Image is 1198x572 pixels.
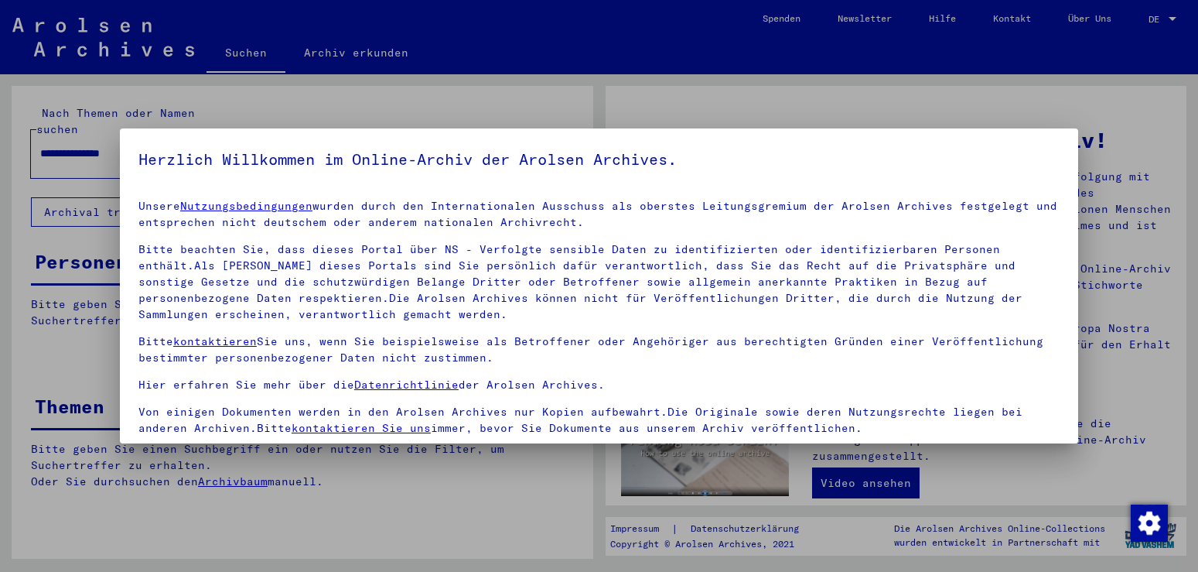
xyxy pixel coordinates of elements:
img: Zustimmung ändern [1131,505,1168,542]
p: Von einigen Dokumenten werden in den Arolsen Archives nur Kopien aufbewahrt.Die Originale sowie d... [138,404,1060,437]
a: kontaktieren Sie uns [292,421,431,435]
a: Datenrichtlinie [354,378,459,392]
h5: Herzlich Willkommen im Online-Archiv der Arolsen Archives. [138,147,1060,172]
p: Bitte beachten Sie, dass dieses Portal über NS - Verfolgte sensible Daten zu identifizierten oder... [138,241,1060,323]
p: Unsere wurden durch den Internationalen Ausschuss als oberstes Leitungsgremium der Arolsen Archiv... [138,198,1060,231]
p: Hier erfahren Sie mehr über die der Arolsen Archives. [138,377,1060,393]
a: kontaktieren [173,334,257,348]
p: Bitte Sie uns, wenn Sie beispielsweise als Betroffener oder Angehöriger aus berechtigten Gründen ... [138,334,1060,366]
a: Nutzungsbedingungen [180,199,312,213]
